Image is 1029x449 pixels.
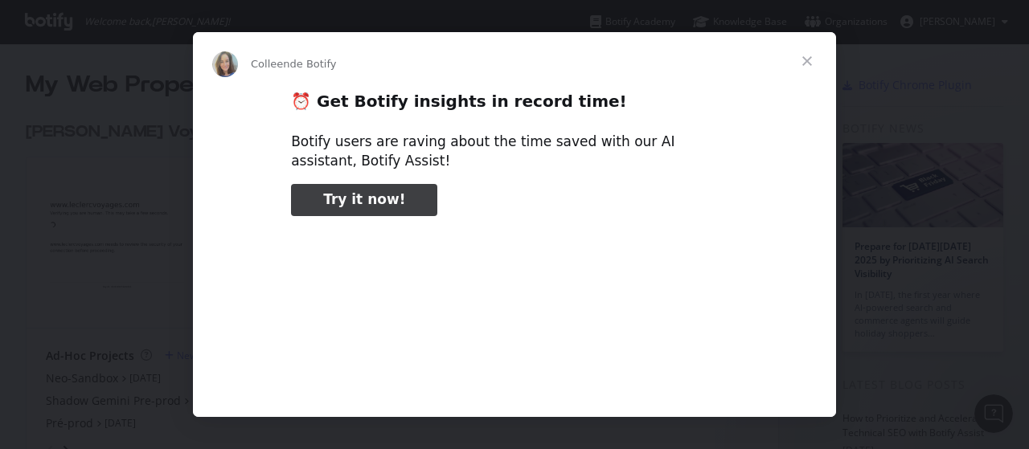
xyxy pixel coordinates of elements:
[290,58,337,70] span: de Botify
[323,191,405,207] span: Try it now!
[291,91,738,120] h2: ⏰ Get Botify insights in record time!
[778,32,836,90] span: Fermer
[291,184,437,216] a: Try it now!
[251,58,290,70] span: Colleen
[212,51,238,77] img: Profile image for Colleen
[291,133,738,171] div: Botify users are raving about the time saved with our AI assistant, Botify Assist!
